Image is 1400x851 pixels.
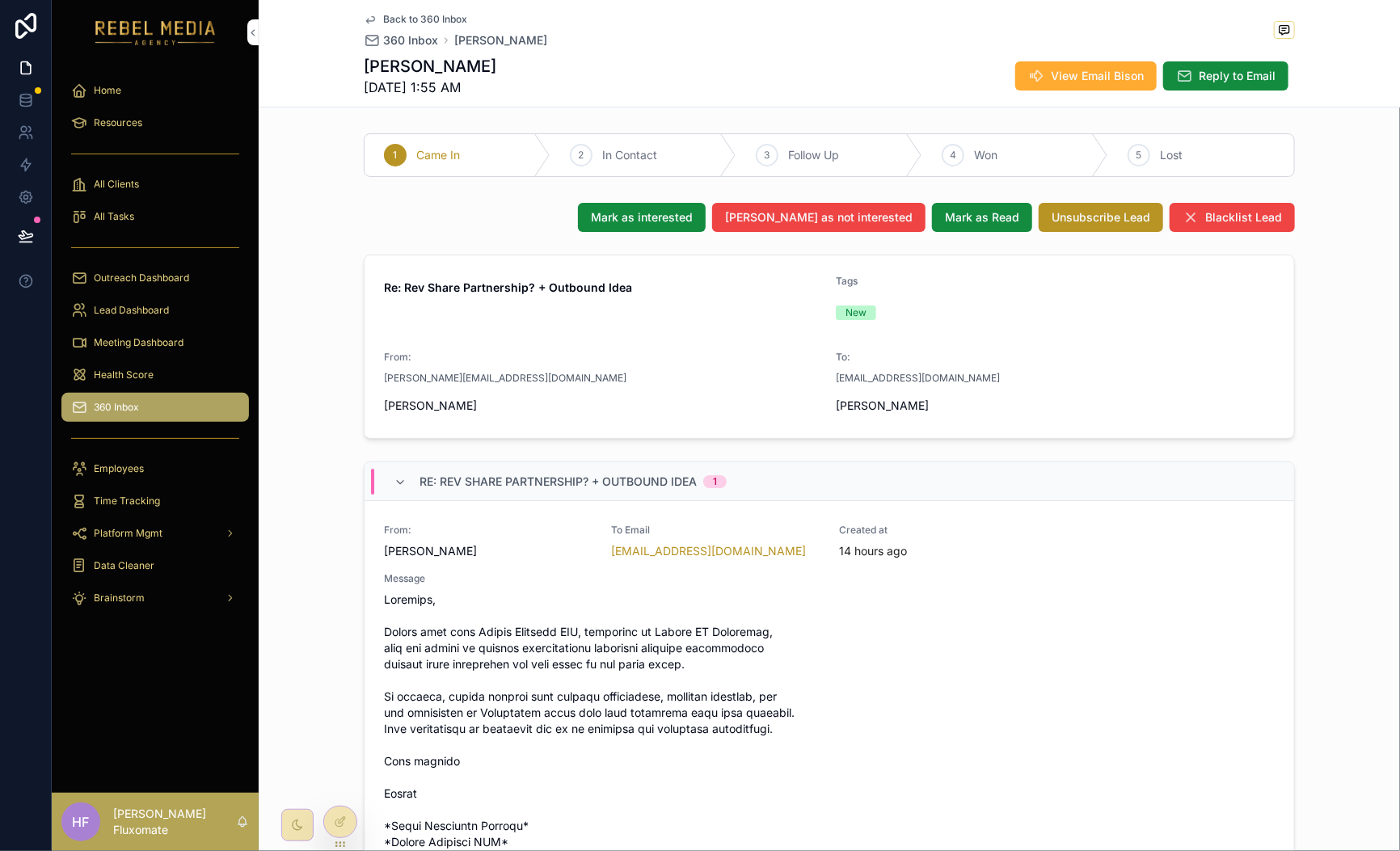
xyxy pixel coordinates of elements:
span: [PERSON_NAME][EMAIL_ADDRESS][DOMAIN_NAME] [384,372,626,385]
div: New [845,305,867,320]
span: All Tasks [94,210,134,223]
span: Tags [836,275,858,287]
span: From: [384,524,592,537]
span: [PERSON_NAME] [384,543,592,559]
a: Health Score [61,360,249,390]
span: Follow Up [788,147,839,163]
span: 2 [579,149,584,162]
a: Lead Dashboard [61,296,249,325]
span: [PERSON_NAME] as not interested [725,209,913,225]
span: Mark as interested [591,209,693,225]
span: 1 [394,149,398,162]
span: View Email Bison [1051,68,1144,84]
strong: Re: Rev Share Partnership? + Outbound Idea [384,280,632,294]
img: App logo [95,19,216,45]
button: View Email Bison [1015,61,1157,91]
span: Employees [94,462,144,475]
h1: [PERSON_NAME] [364,55,496,78]
a: Back to 360 Inbox [364,13,467,26]
a: All Clients [61,170,249,199]
a: All Tasks [61,202,249,231]
span: 4 [950,149,956,162]
a: Brainstorm [61,583,249,613]
span: All Clients [94,178,139,191]
span: Mark as Read [945,209,1019,225]
span: 360 Inbox [383,32,438,48]
span: Data Cleaner [94,559,154,572]
span: Reply to Email [1199,68,1276,84]
button: Reply to Email [1163,61,1288,91]
span: Blacklist Lead [1205,209,1282,225]
span: In Contact [602,147,657,163]
a: [PERSON_NAME] [454,32,547,48]
button: [PERSON_NAME] as not interested [712,203,926,232]
div: 1 [713,475,717,488]
a: [EMAIL_ADDRESS][DOMAIN_NAME] [612,543,807,559]
a: Platform Mgmt [61,519,249,548]
span: Outreach Dashboard [94,272,189,284]
span: Health Score [94,369,154,381]
span: [DATE] 1:55 AM [364,78,496,97]
a: Data Cleaner [61,551,249,580]
button: Mark as interested [578,203,706,232]
span: From: [384,351,411,363]
span: Brainstorm [94,592,145,605]
p: 14 hours ago [839,543,907,559]
span: Unsubscribe Lead [1052,209,1150,225]
span: 5 [1136,149,1142,162]
span: Came In [416,147,460,163]
span: Lead Dashboard [94,304,169,317]
a: Outreach Dashboard [61,263,249,293]
a: Employees [61,454,249,483]
span: 3 [765,149,770,162]
span: Lost [1160,147,1183,163]
a: Resources [61,108,249,137]
span: Resources [94,116,142,129]
span: [PERSON_NAME] [384,398,823,414]
span: To Email [612,524,820,537]
span: Won [974,147,997,163]
span: Message [384,572,1275,585]
span: [EMAIL_ADDRESS][DOMAIN_NAME] [836,372,1000,385]
span: Time Tracking [94,495,160,508]
span: [PERSON_NAME] [836,398,1049,414]
span: 360 Inbox [94,401,139,414]
span: Back to 360 Inbox [383,13,467,26]
button: Blacklist Lead [1170,203,1295,232]
a: 360 Inbox [61,393,249,422]
a: Home [61,76,249,105]
button: Unsubscribe Lead [1039,203,1163,232]
span: To: [836,351,850,363]
a: Meeting Dashboard [61,328,249,357]
p: [PERSON_NAME] Fluxomate [113,806,236,838]
span: HF [73,812,90,832]
span: Meeting Dashboard [94,336,183,349]
span: Home [94,84,121,97]
a: 360 Inbox [364,32,438,48]
div: scrollable content [52,65,259,634]
button: Mark as Read [932,203,1032,232]
span: Created at [839,524,1048,537]
a: Time Tracking [61,487,249,516]
span: Platform Mgmt [94,527,162,540]
span: Re: Rev Share Partnership? + Outbound Idea [420,474,697,490]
